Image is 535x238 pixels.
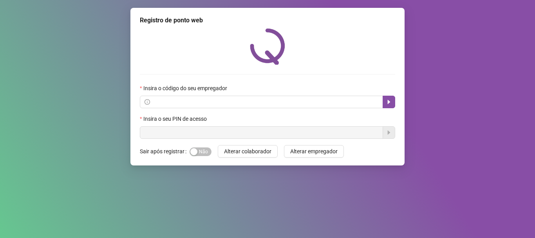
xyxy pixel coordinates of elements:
span: Alterar empregador [290,147,338,156]
div: Registro de ponto web [140,16,395,25]
button: Alterar empregador [284,145,344,158]
span: Alterar colaborador [224,147,271,156]
label: Insira o seu PIN de acesso [140,114,212,123]
label: Sair após registrar [140,145,190,158]
img: QRPoint [250,28,285,65]
span: caret-right [386,99,392,105]
button: Alterar colaborador [218,145,278,158]
span: info-circle [145,99,150,105]
label: Insira o código do seu empregador [140,84,232,93]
